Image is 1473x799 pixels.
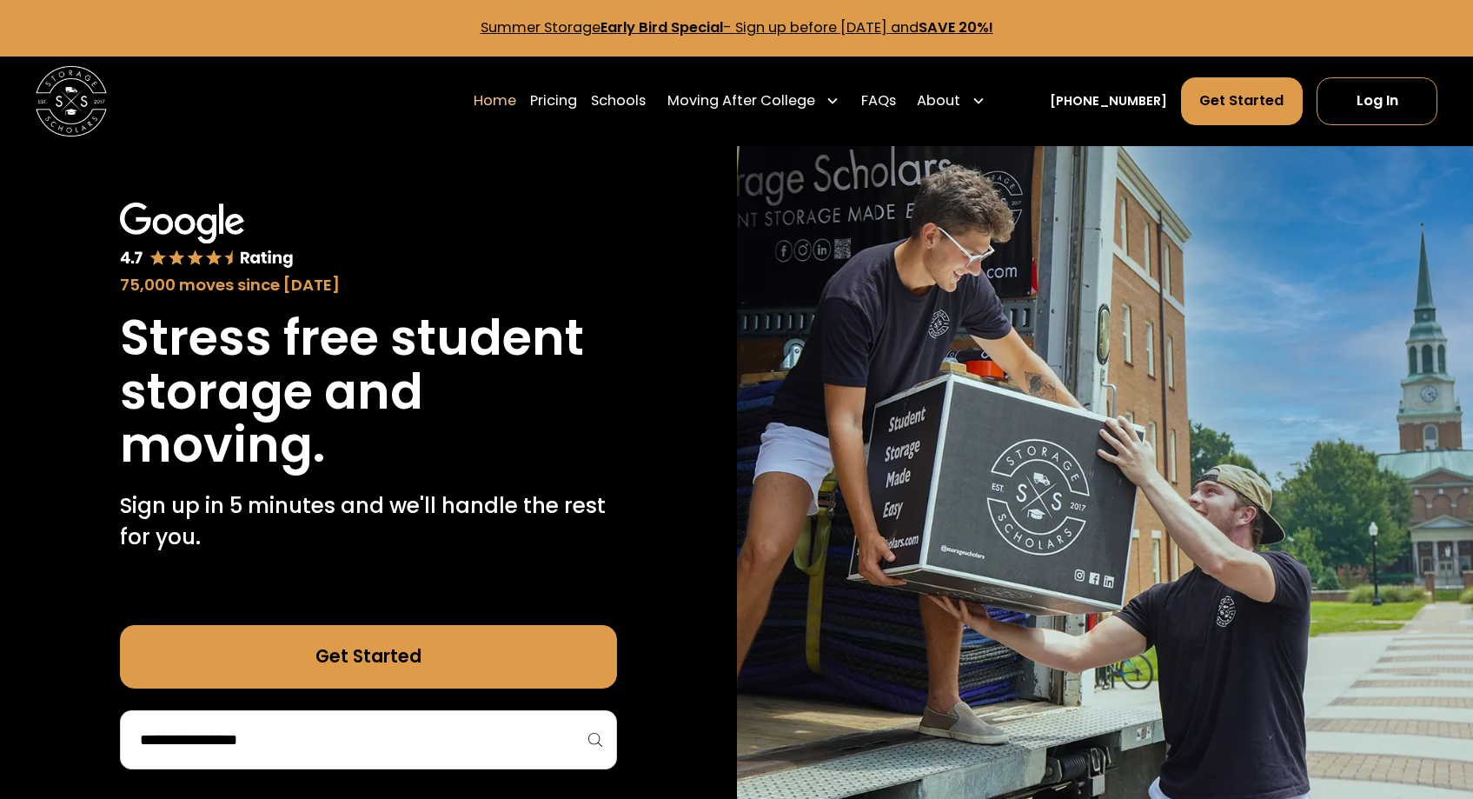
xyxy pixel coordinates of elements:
a: Summer StorageEarly Bird Special- Sign up before [DATE] andSAVE 20%! [481,17,993,37]
a: Get Started [120,625,617,689]
div: 75,000 moves since [DATE] [120,273,617,297]
a: Pricing [530,77,577,126]
a: FAQs [861,77,896,126]
h1: Stress free student storage and moving. [120,311,617,472]
a: Get Started [1181,77,1303,125]
div: About [910,77,992,126]
a: Home [474,77,516,126]
a: Log In [1317,77,1437,125]
img: Google 4.7 star rating [120,203,294,270]
img: Storage Scholars main logo [36,66,107,137]
a: [PHONE_NUMBER] [1050,92,1167,110]
a: home [36,66,107,137]
strong: Early Bird Special [600,17,723,37]
a: Schools [591,77,646,126]
strong: SAVE 20%! [919,17,993,37]
div: Moving After College [667,90,815,112]
div: Moving After College [660,77,847,126]
div: About [917,90,960,112]
p: Sign up in 5 minutes and we'll handle the rest for you. [120,490,617,555]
